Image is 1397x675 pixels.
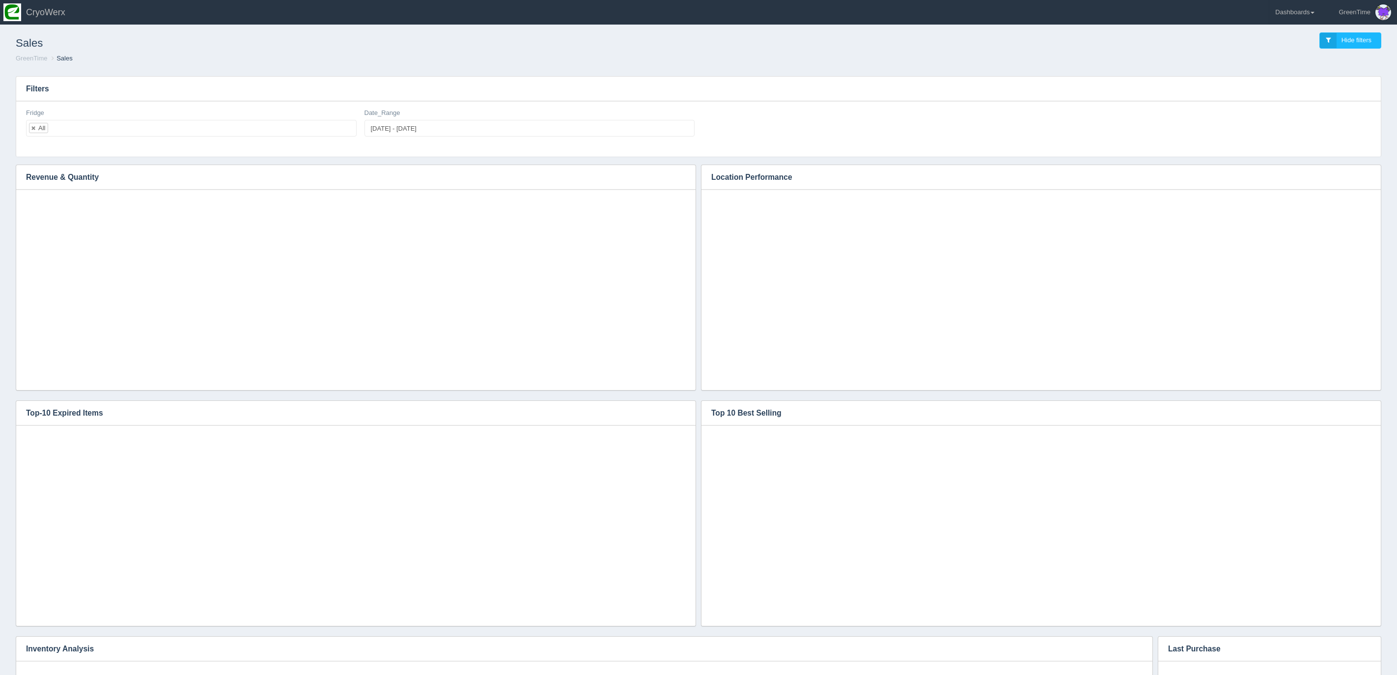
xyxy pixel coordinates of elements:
span: Hide filters [1341,36,1371,44]
h3: Filters [16,77,1381,101]
div: GreenTime [1339,2,1370,22]
h3: Inventory Analysis [16,637,1138,661]
a: GreenTime [16,55,48,62]
h3: Top-10 Expired Items [16,401,681,425]
a: Hide filters [1319,32,1381,49]
h3: Last Purchase [1158,637,1366,661]
li: Sales [49,54,73,63]
label: Fridge [26,109,44,118]
h1: Sales [16,32,698,54]
h3: Revenue & Quantity [16,165,681,190]
h3: Top 10 Best Selling [701,401,1366,425]
span: CryoWerx [26,7,65,17]
h3: Location Performance [701,165,1366,190]
label: Date_Range [364,109,400,118]
img: so2zg2bv3y2ub16hxtjr.png [3,3,21,21]
img: Profile Picture [1375,4,1391,20]
div: All [38,125,45,131]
